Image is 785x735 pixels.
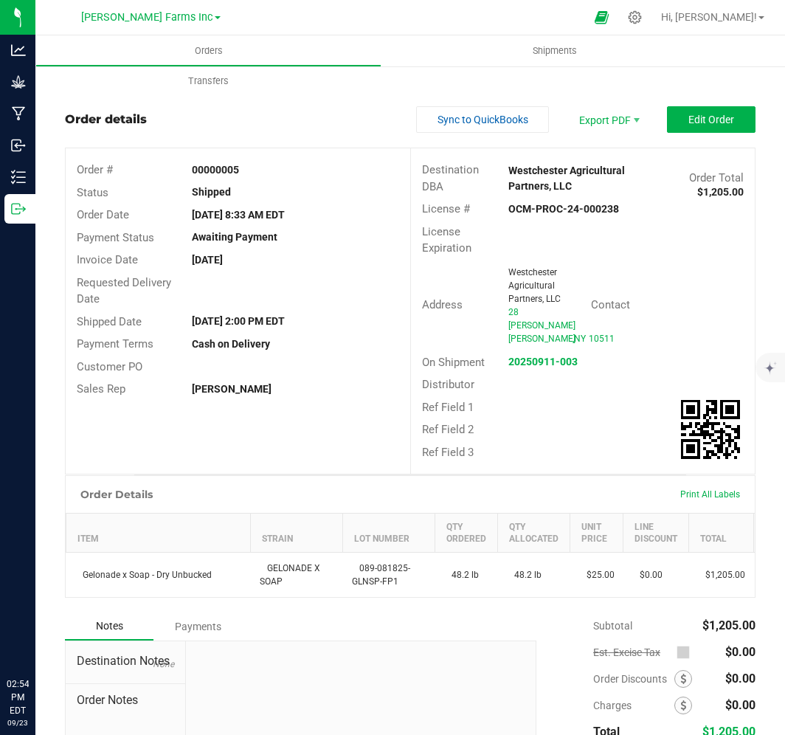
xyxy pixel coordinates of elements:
strong: Shipped [192,186,231,198]
th: Lot Number [343,514,435,553]
span: On Shipment [422,356,485,369]
span: Hi, [PERSON_NAME]! [661,11,757,23]
span: 48.2 lb [444,570,479,580]
th: Total [689,514,754,553]
th: Strain [251,514,343,553]
span: , [573,334,574,344]
inline-svg: Analytics [11,43,26,58]
strong: Cash on Delivery [192,338,270,350]
strong: $1,205.00 [697,186,744,198]
span: Ref Field 3 [422,446,474,459]
inline-svg: Manufacturing [11,106,26,121]
strong: 00000005 [192,164,239,176]
span: Order Notes [77,691,174,709]
span: [PERSON_NAME] Farms Inc [81,11,213,24]
strong: [DATE] [192,254,223,266]
span: Ref Field 2 [422,423,474,436]
div: Order details [65,111,147,128]
span: Edit Order [688,114,734,125]
qrcode: 00000005 [681,400,740,459]
span: Payment Terms [77,337,153,351]
th: Qty Ordered [435,514,498,553]
span: $0.00 [725,672,755,686]
span: Order Total [689,171,744,184]
inline-svg: Outbound [11,201,26,216]
span: Requested Delivery Date [77,276,171,306]
span: $0.00 [725,645,755,659]
span: 48.2 lb [507,570,542,580]
span: NY [574,334,586,344]
span: Charges [593,700,674,711]
span: $25.00 [579,570,615,580]
inline-svg: Inventory [11,170,26,184]
span: Sync to QuickBooks [438,114,528,125]
div: Manage settings [626,10,644,24]
span: Order # [77,163,113,176]
a: Orders [35,35,381,66]
span: $0.00 [725,698,755,712]
span: Payment Status [77,231,154,244]
a: Transfers [35,66,381,97]
h1: Order Details [80,489,153,500]
span: Shipments [513,44,597,58]
span: Address [422,298,463,311]
span: $0.00 [632,570,663,580]
strong: [DATE] 8:33 AM EDT [192,209,285,221]
span: GELONADE X SOAP [260,563,320,587]
strong: [DATE] 2:00 PM EDT [192,315,285,327]
span: Open Ecommerce Menu [585,3,618,32]
p: 02:54 PM EDT [7,677,29,717]
span: Orders [175,44,243,58]
span: Status [77,186,108,199]
span: Est. Excise Tax [593,646,671,658]
span: License Expiration [422,225,471,255]
span: 089-081825-GLNSP-FP1 [352,563,410,587]
span: Calculate excise tax [677,643,696,663]
span: Order Discounts [593,673,674,685]
span: Destination DBA [422,163,479,193]
strong: Awaiting Payment [192,231,277,243]
span: Sales Rep [77,382,125,396]
button: Edit Order [667,106,755,133]
span: Gelonade x Soap - Dry Unbucked [75,570,212,580]
span: License # [422,202,470,215]
th: Line Discount [623,514,689,553]
th: Qty Allocated [498,514,570,553]
li: Export PDF [564,106,652,133]
span: $1,205.00 [702,618,755,632]
strong: [PERSON_NAME] [192,383,272,395]
strong: OCM-PROC-24-000238 [508,203,619,215]
span: Transfers [168,75,249,88]
span: Contact [591,298,630,311]
th: Item [66,514,251,553]
span: Order Date [77,208,129,221]
span: Distributor [422,378,474,391]
span: Subtotal [593,620,632,632]
th: Unit Price [570,514,623,553]
div: Payments [153,613,242,640]
inline-svg: Inbound [11,138,26,153]
span: Shipped Date [77,315,142,328]
img: Scan me! [681,400,740,459]
span: 28 [PERSON_NAME] [508,307,575,331]
a: 20250911-003 [508,356,578,367]
span: Invoice Date [77,253,138,266]
p: 09/23 [7,717,29,728]
span: 10511 [589,334,615,344]
span: $1,205.00 [698,570,745,580]
a: Shipments [381,35,727,66]
span: Customer PO [77,360,142,373]
div: Notes [65,612,153,641]
iframe: Resource center [15,617,59,661]
strong: Westchester Agricultural Partners, LLC [508,165,625,192]
span: Destination Notes [77,652,174,670]
span: Print All Labels [680,489,740,500]
span: [PERSON_NAME] [508,334,575,344]
button: Sync to QuickBooks [416,106,549,133]
span: Ref Field 1 [422,401,474,414]
inline-svg: Grow [11,75,26,89]
span: Westchester Agricultural Partners, LLC [508,267,561,304]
